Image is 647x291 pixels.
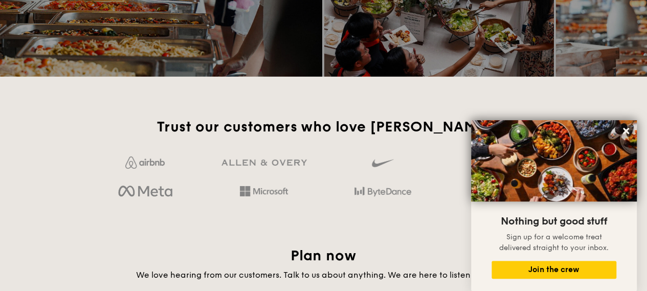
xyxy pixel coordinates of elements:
[499,233,609,252] span: Sign up for a welcome treat delivered straight to your inbox.
[354,183,411,200] img: bytedance.dc5c0c88.png
[90,118,557,136] h2: Trust our customers who love [PERSON_NAME]
[240,186,288,196] img: Hd4TfVa7bNwuIo1gAAAAASUVORK5CYII=
[221,160,307,166] img: GRg3jHAAAAABJRU5ErkJggg==
[372,154,393,172] img: gdlseuq06himwAAAABJRU5ErkJggg==
[501,215,607,228] span: Nothing but good stuff
[125,156,165,169] img: Jf4Dw0UUCKFd4aYAAAAASUVORK5CYII=
[118,183,172,200] img: meta.d311700b.png
[471,120,637,202] img: DSC07876-Edit02-Large.jpeg
[492,261,616,279] button: Join the crew
[618,123,634,139] button: Close
[291,247,356,264] span: Plan now
[136,270,511,280] span: We love hearing from our customers. Talk to us about anything. We are here to listen and help.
